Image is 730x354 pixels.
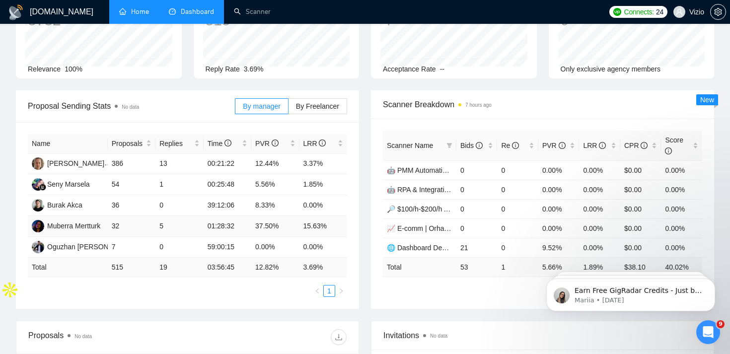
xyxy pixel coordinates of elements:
[497,257,538,277] td: 1
[8,4,24,20] img: logo
[32,159,104,167] a: SK[PERSON_NAME]
[32,157,44,170] img: SK
[531,258,730,327] iframe: Intercom notifications message
[39,184,46,191] img: gigradar-bm.png
[620,218,661,238] td: $0.00
[579,218,620,238] td: 0.00%
[497,218,538,238] td: 0
[583,142,606,149] span: LRR
[32,180,90,188] a: SMSeny Marsela
[122,104,139,110] span: No data
[700,96,714,104] span: New
[155,153,203,174] td: 13
[538,218,580,238] td: 0.00%
[112,138,144,149] span: Proposals
[47,241,135,252] div: Oguzhan [PERSON_NAME]
[624,142,648,149] span: CPR
[108,153,155,174] td: 386
[717,320,725,328] span: 9
[32,220,44,232] img: MM
[204,153,251,174] td: 00:21:22
[296,102,339,110] span: By Freelancer
[47,220,100,231] div: Muberra Mertturk
[579,199,620,218] td: 0.00%
[676,8,683,15] span: user
[661,199,702,218] td: 0.00%
[108,174,155,195] td: 54
[272,140,279,146] span: info-circle
[108,258,155,277] td: 515
[159,138,192,149] span: Replies
[538,180,580,199] td: 0.00%
[497,238,538,257] td: 0
[665,147,672,154] span: info-circle
[444,138,454,153] span: filter
[613,8,621,16] img: upwork-logo.png
[446,142,452,148] span: filter
[456,218,498,238] td: 0
[661,160,702,180] td: 0.00%
[387,205,487,213] a: 🔎 $100/h-$200/h Av. Payers 💸
[620,238,661,257] td: $0.00
[299,174,348,195] td: 1.85%
[119,7,149,16] a: homeHome
[579,180,620,199] td: 0.00%
[47,179,90,190] div: Seny Marsela
[155,134,203,153] th: Replies
[559,142,566,149] span: info-circle
[204,258,251,277] td: 03:56:45
[624,6,654,17] span: Connects:
[319,140,326,146] span: info-circle
[456,199,498,218] td: 0
[255,140,279,147] span: PVR
[208,140,231,147] span: Time
[665,136,683,155] span: Score
[711,8,726,16] span: setting
[74,334,92,339] span: No data
[456,180,498,199] td: 0
[641,142,648,149] span: info-circle
[251,195,299,216] td: 8.33%
[383,65,436,73] span: Acceptance Rate
[181,7,214,16] span: Dashboard
[579,238,620,257] td: 0.00%
[620,160,661,180] td: $0.00
[299,258,348,277] td: 3.69 %
[656,6,663,17] span: 24
[169,8,176,15] span: dashboard
[204,174,251,195] td: 00:25:48
[32,201,82,209] a: BABurak Akca
[28,329,188,345] div: Proposals
[108,134,155,153] th: Proposals
[456,238,498,257] td: 21
[65,65,82,73] span: 100%
[497,160,538,180] td: 0
[331,329,347,345] button: download
[204,195,251,216] td: 39:12:06
[224,140,231,146] span: info-circle
[661,180,702,199] td: 0.00%
[383,329,702,342] span: Invitations
[460,142,483,149] span: Bids
[497,199,538,218] td: 0
[440,65,444,73] span: --
[383,98,702,111] span: Scanner Breakdown
[28,65,61,73] span: Relevance
[538,238,580,257] td: 9.52%
[47,200,82,211] div: Burak Akca
[599,142,606,149] span: info-circle
[32,221,100,229] a: MMMuberra Mertturk
[204,237,251,258] td: 59:00:15
[456,257,498,277] td: 53
[497,180,538,199] td: 0
[155,258,203,277] td: 19
[661,238,702,257] td: 0.00%
[501,142,519,149] span: Re
[620,180,661,199] td: $0.00
[243,102,280,110] span: By manager
[710,4,726,20] button: setting
[383,257,456,277] td: Total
